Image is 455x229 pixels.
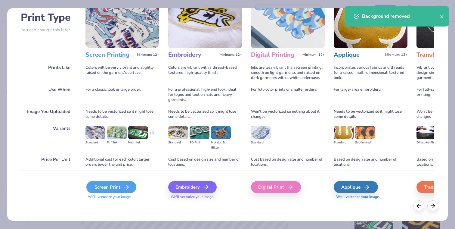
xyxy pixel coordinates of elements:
[211,140,231,150] div: Metallic & Glitter
[302,53,325,57] span: Minimum: 12+
[85,194,159,199] span: We'll vectorize your image.
[334,84,407,106] div: For large-area embroidery.
[137,53,159,57] span: Minimum: 12+
[168,51,217,59] h3: Embroidery
[168,62,242,84] div: Colors are vibrant with a thread-based textured, high-quality finish.
[107,140,127,145] div: Puff Ink
[168,194,242,199] span: We'll vectorize your image.
[251,51,300,59] h3: Digital Printing
[251,140,271,145] div: Standard
[416,126,436,139] img: Direct-to-film
[251,181,301,193] div: Digital Print
[21,106,76,123] div: Image You Uploaded
[168,106,242,123] div: Needs to be vectorized so it might lose some details
[85,106,159,123] div: Needs to be vectorized so it might lose some details
[190,140,209,145] div: 3D Puff
[251,62,325,84] div: Inks are less vibrant than screen printing; smooth on light garments and raised on dark garments ...
[150,130,154,141] div: + 3
[21,154,76,171] div: Price Per Unit
[85,51,135,59] h3: Screen Printing
[21,84,76,106] div: Use When
[334,181,378,193] div: Applique
[190,126,209,139] img: 3D Puff
[355,126,375,139] img: Sublimated
[85,126,105,139] img: Standard
[334,194,407,199] span: We'll vectorize your image.
[334,51,383,59] h3: Applique
[107,126,127,139] img: Puff Ink
[21,27,76,33] p: You can change this later.
[85,140,105,145] div: Standard
[128,140,148,145] div: Neon Ink
[334,106,407,123] div: Needs to be vectorized so it might lose some details
[86,181,136,193] div: Screen Print
[220,53,242,57] span: Minimum: 12+
[168,84,242,106] div: For a professional, high-end look; ideal for logos and text on hats and heavy garments.
[168,140,188,145] div: Standard
[251,106,325,123] div: Won't be vectorized so nothing about it changes
[334,126,354,139] img: Standard
[21,123,76,154] div: Variants
[168,126,188,139] img: Standard
[334,62,407,84] div: Incorporates various fabrics and threads for a raised, multi-dimensional, textured look.
[355,140,375,145] div: Sublimated
[168,181,217,193] div: Embroidery
[85,84,159,106] div: For a classic look or large order.
[334,140,354,145] div: Standard
[85,62,159,84] div: Colors will be very vibrant and slightly raised on the garment's surface.
[211,126,231,139] img: Metallic & Glitter
[362,13,440,20] div: Background removed
[128,126,148,139] img: Neon Ink
[440,13,444,20] button: close
[168,154,242,171] div: Cost based on design size and number of locations.
[85,154,159,171] div: Additional cost for each color; larger orders lower the unit price.
[21,62,76,84] div: Prints Like
[416,140,436,145] div: Direct-to-film
[251,126,271,139] img: Standard
[385,53,407,57] span: Minimum: 12+
[251,154,325,171] div: Cost based on design size and number of locations.
[251,84,325,106] div: For full-color prints or smaller orders.
[334,154,407,171] div: Based on design size and number of locations.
